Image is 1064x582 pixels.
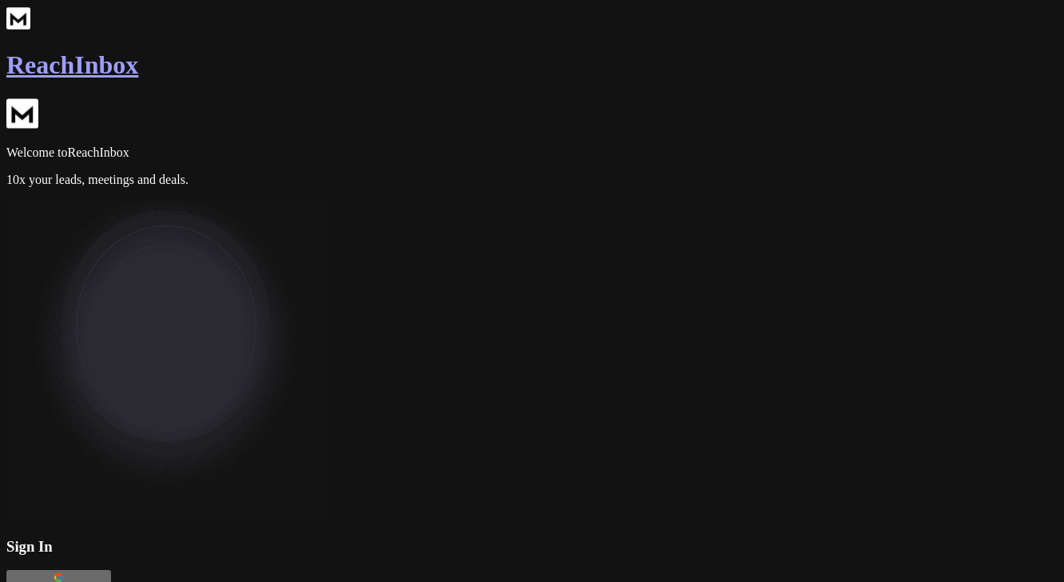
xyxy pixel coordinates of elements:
p: Welcome to ReachInbox [6,145,1058,160]
a: ReachInbox [6,19,1058,80]
h3: Sign In [6,538,1058,556]
img: Header [6,200,326,520]
h1: ReachInbox [6,50,1058,80]
img: logo [6,98,38,130]
p: 10x your leads, meetings and deals. [6,173,1058,187]
img: logo [6,6,30,30]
